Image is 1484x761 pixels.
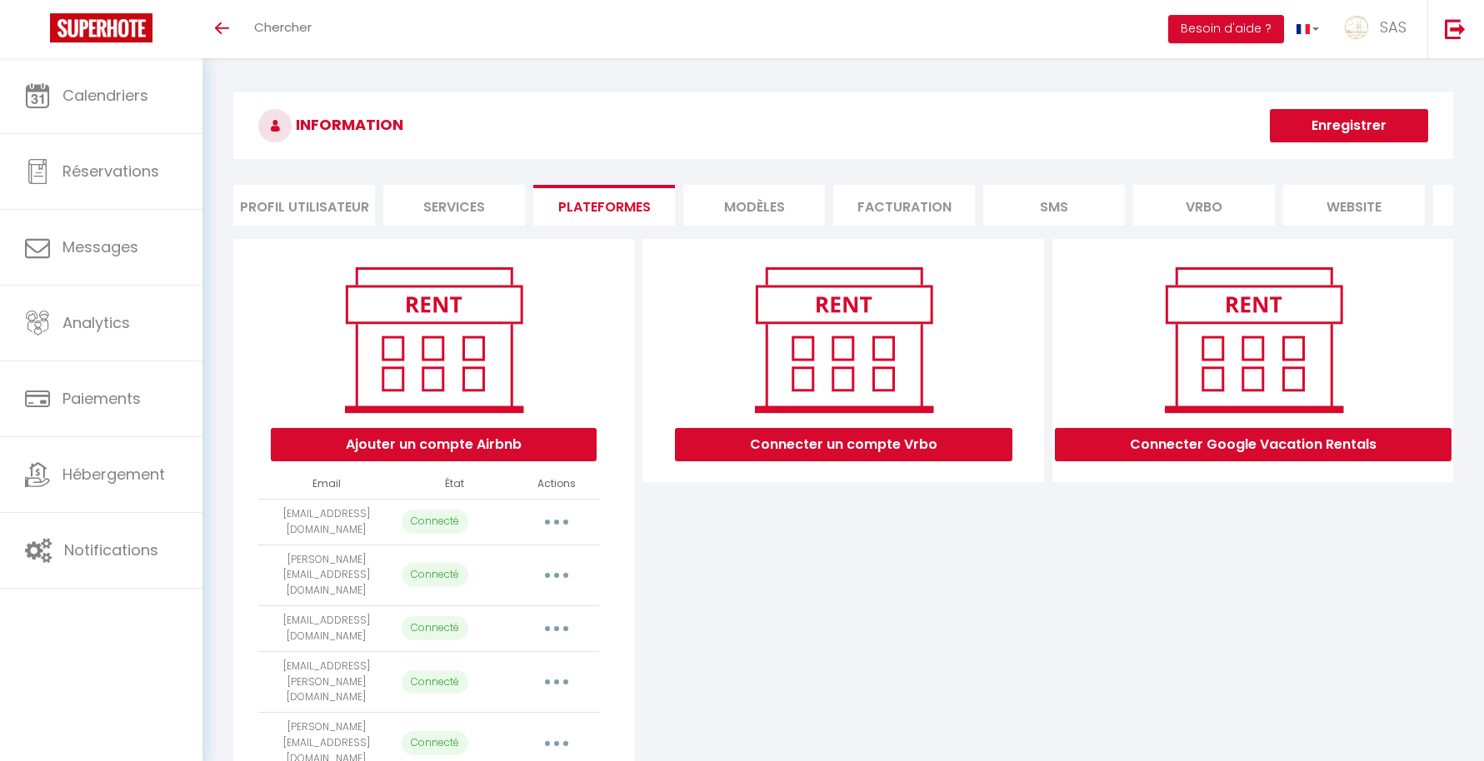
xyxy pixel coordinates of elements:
p: Connecté [402,510,468,534]
span: Réservations [62,161,159,182]
span: Analytics [62,312,130,333]
p: Connecté [402,670,468,694]
img: logout [1445,18,1466,39]
p: Connecté [402,731,468,755]
span: Chercher [254,18,312,36]
td: [EMAIL_ADDRESS][DOMAIN_NAME] [258,606,394,652]
img: ... [1344,15,1369,40]
img: rent.png [737,260,950,420]
li: Services [383,185,525,226]
th: Actions [514,470,599,499]
li: Vrbo [1133,185,1275,226]
span: Messages [62,236,138,257]
img: rent.png [327,260,540,420]
th: Email [258,470,394,499]
li: Facturation [833,185,975,226]
img: rent.png [1147,260,1360,420]
li: Plateformes [533,185,675,226]
span: Calendriers [62,85,148,106]
span: Hébergement [62,464,165,485]
th: État [395,470,514,499]
span: SAS [1380,17,1407,37]
li: website [1283,185,1425,226]
span: Notifications [64,540,158,560]
p: Connecté [402,616,468,640]
button: Besoin d'aide ? [1168,15,1284,43]
button: Enregistrer [1270,109,1428,142]
li: Profil Utilisateur [233,185,375,226]
td: [PERSON_NAME][EMAIL_ADDRESS][DOMAIN_NAME] [258,545,394,606]
td: [EMAIL_ADDRESS][PERSON_NAME][DOMAIN_NAME] [258,651,394,713]
span: Paiements [62,388,141,409]
button: Connecter Google Vacation Rentals [1055,428,1452,461]
img: Super Booking [50,13,152,42]
li: MODÈLES [683,185,825,226]
iframe: LiveChat chat widget [1414,691,1484,761]
button: Connecter un compte Vrbo [675,428,1012,461]
h3: INFORMATION [233,92,1453,159]
button: Ajouter un compte Airbnb [271,428,597,461]
li: SMS [983,185,1125,226]
p: Connecté [402,563,468,587]
td: [EMAIL_ADDRESS][DOMAIN_NAME] [258,499,394,545]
